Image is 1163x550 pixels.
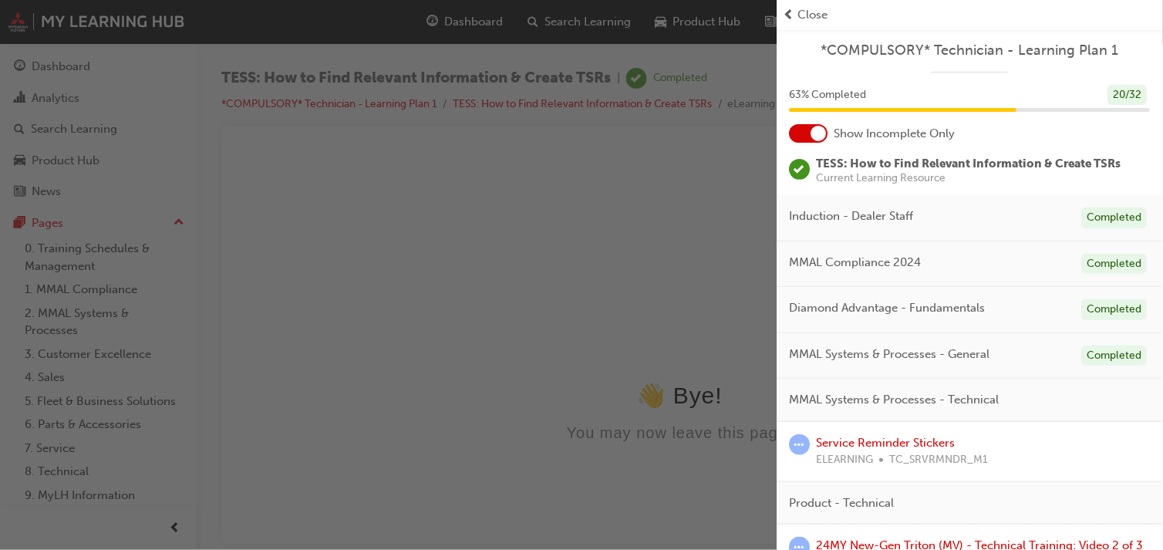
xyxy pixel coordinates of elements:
[784,6,1157,24] button: prev-iconClose
[817,451,874,469] span: ELEARNING
[1082,254,1148,275] div: Completed
[1082,299,1148,320] div: Completed
[784,6,795,24] span: prev-icon
[817,173,1121,184] span: Current Learning Resource
[790,391,1000,409] span: MMAL Systems & Processes - Technical
[790,299,986,317] span: Diamond Advantage - Fundamentals
[1082,208,1148,228] div: Completed
[890,451,989,469] span: TC_SRVRMNDR_M1
[790,494,895,512] span: Product - Technical
[790,42,1151,59] a: *COMPULSORY* Technician - Learning Plan 1
[834,125,956,143] span: Show Incomplete Only
[817,157,1121,170] span: TESS: How to Find Relevant Information & Create TSRs
[1082,346,1148,366] div: Completed
[798,6,828,24] span: Close
[790,434,811,455] span: learningRecordVerb_ATTEMPT-icon
[6,231,886,258] div: 👋 Bye!
[790,208,914,225] span: Induction - Dealer Staff
[6,274,886,292] div: You may now leave this page.
[790,254,922,272] span: MMAL Compliance 2024
[790,159,811,180] span: learningRecordVerb_COMPLETE-icon
[1108,85,1148,106] div: 20 / 32
[790,86,867,104] span: 63 % Completed
[790,346,990,363] span: MMAL Systems & Processes - General
[817,436,956,450] a: Service Reminder Stickers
